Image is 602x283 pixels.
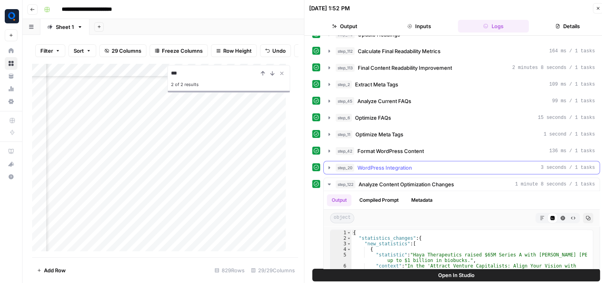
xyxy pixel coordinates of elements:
button: 15 seconds / 1 tasks [324,111,600,124]
button: Metadata [406,194,437,206]
div: [DATE] 1:52 PM [309,4,350,12]
span: 1 minute 8 seconds / 1 tasks [515,181,595,188]
a: Sheet 1 [40,19,89,35]
span: Optimize FAQs [355,114,391,122]
span: Add Row [44,266,66,274]
button: 29 Columns [99,44,146,57]
span: Freeze Columns [162,47,203,55]
div: 2 [330,235,351,241]
span: Optimize Meta Tags [355,130,403,138]
span: Analyze Content Optimization Changes [359,180,454,188]
a: Home [5,44,17,57]
button: 1 minute 8 seconds / 1 tasks [324,178,600,191]
button: Workspace: Qubit - SEO [5,6,17,26]
span: 109 ms / 1 tasks [549,81,595,88]
span: 29 Columns [112,47,141,55]
a: Your Data [5,70,17,82]
span: Toggle code folding, rows 2 through 31 [347,235,351,241]
span: step_11 [336,130,352,138]
span: 2 minutes 8 seconds / 1 tasks [512,64,595,71]
button: Close Search [277,69,287,78]
div: 4 [330,247,351,252]
span: 1 second / 1 tasks [543,131,595,138]
button: Inputs [384,20,455,33]
span: 99 ms / 1 tasks [552,98,595,105]
span: Toggle code folding, rows 4 through 8 [347,247,351,252]
span: 15 seconds / 1 tasks [538,114,595,121]
span: Row Height [223,47,252,55]
span: step_42 [336,147,354,155]
button: What's new? [5,158,17,170]
button: 99 ms / 1 tasks [324,95,600,107]
div: 829 Rows [211,264,248,277]
button: Logs [458,20,529,33]
button: Sort [68,44,96,57]
span: Toggle code folding, rows 1 through 216 [347,230,351,235]
span: Extract Meta Tags [355,80,398,88]
button: Freeze Columns [150,44,208,57]
span: 164 ms / 1 tasks [549,48,595,55]
a: Settings [5,95,17,108]
span: Sort [74,47,84,55]
button: Next Result [268,69,277,78]
span: object [330,213,354,223]
button: Output [309,20,380,33]
span: 3 seconds / 1 tasks [541,164,595,171]
span: step_113 [336,64,355,72]
span: Toggle code folding, rows 3 through 29 [347,241,351,247]
span: step_122 [336,180,355,188]
span: step_112 [336,47,355,55]
button: 2 minutes 8 seconds / 1 tasks [324,61,600,74]
button: Add Row [32,264,70,277]
button: Filter [35,44,65,57]
div: Sheet 1 [56,23,74,31]
button: 3 seconds / 1 tasks [324,161,600,174]
a: AirOps Academy [5,145,17,158]
button: 164 ms / 1 tasks [324,45,600,57]
span: step_6 [336,114,352,122]
div: 3 [330,241,351,247]
div: 1 [330,230,351,235]
button: Open In Studio [312,269,600,281]
span: Analyze Current FAQs [357,97,411,105]
button: 1 second / 1 tasks [324,128,600,141]
span: 136 ms / 1 tasks [549,147,595,155]
button: Row Height [211,44,257,57]
span: Open In Studio [438,271,475,279]
span: Filter [40,47,53,55]
span: Undo [272,47,286,55]
span: Format WordPress Content [357,147,424,155]
span: Calculate Final Readability Metrics [358,47,441,55]
span: WordPress Integration [357,164,412,172]
button: Help + Support [5,170,17,183]
a: Usage [5,82,17,95]
img: Qubit - SEO Logo [5,9,19,23]
button: Undo [260,44,291,57]
span: step_2 [336,80,352,88]
div: 29/29 Columns [248,264,298,277]
button: 109 ms / 1 tasks [324,78,600,91]
div: 5 [330,252,351,263]
a: Browse [5,57,17,70]
button: Previous Result [258,69,268,78]
div: 2 of 2 results [171,80,287,89]
div: 6 [330,263,351,274]
button: 136 ms / 1 tasks [324,145,600,157]
span: step_45 [336,97,354,105]
span: Final Content Readability Improvement [358,64,452,72]
button: Output [327,194,351,206]
button: Compiled Prompt [355,194,403,206]
span: step_20 [336,164,354,172]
